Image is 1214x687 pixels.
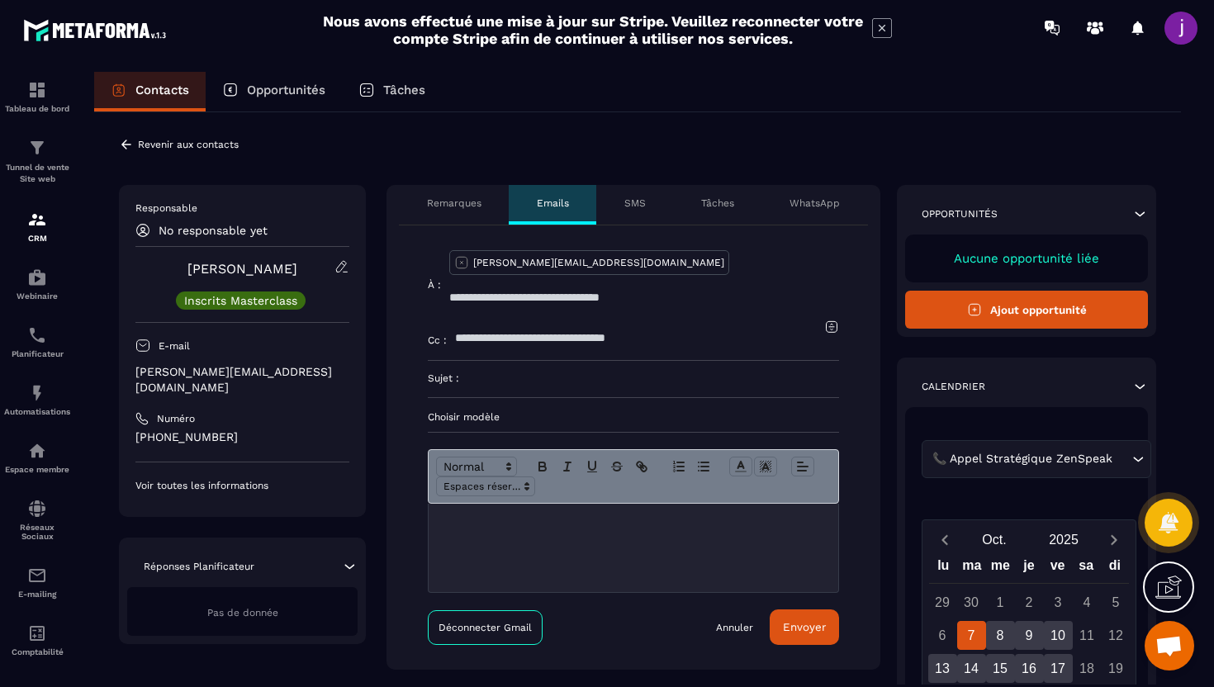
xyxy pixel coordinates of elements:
p: À : [428,278,441,291]
p: E-mail [159,339,190,353]
div: 1 [986,588,1015,617]
div: lu [929,554,958,583]
button: Next month [1098,528,1129,551]
p: [PERSON_NAME][EMAIL_ADDRESS][DOMAIN_NAME] [473,256,724,269]
p: Contacts [135,83,189,97]
div: 19 [1102,654,1131,683]
p: Cc : [428,334,447,347]
div: 4 [1073,588,1102,617]
img: formation [27,210,47,230]
div: 29 [928,588,957,617]
p: SMS [624,197,646,210]
a: social-networksocial-networkRéseaux Sociaux [4,486,70,553]
div: 12 [1102,621,1131,650]
p: Revenir aux contacts [138,139,239,150]
a: automationsautomationsAutomatisations [4,371,70,429]
p: Calendrier [922,380,985,393]
p: Opportunités [247,83,325,97]
img: formation [27,138,47,158]
div: 5 [1102,588,1131,617]
a: Annuler [716,621,753,634]
p: Tâches [701,197,734,210]
img: scheduler [27,325,47,345]
p: Comptabilité [4,647,70,656]
div: di [1100,554,1129,583]
div: Ouvrir le chat [1145,621,1194,670]
p: Voir toutes les informations [135,479,349,492]
p: Tableau de bord [4,104,70,113]
img: accountant [27,623,47,643]
img: automations [27,383,47,403]
p: Choisir modèle [428,410,839,424]
p: Réponses Planificateur [144,560,254,573]
div: ma [958,554,987,583]
div: 9 [1015,621,1044,650]
a: accountantaccountantComptabilité [4,611,70,669]
div: 3 [1044,588,1073,617]
p: Automatisations [4,407,70,416]
div: Search for option [922,440,1151,478]
p: Opportunités [922,207,998,220]
a: automationsautomationsWebinaire [4,255,70,313]
img: automations [27,268,47,287]
div: 13 [928,654,957,683]
a: [PERSON_NAME] [187,261,297,277]
div: ve [1043,554,1072,583]
p: Tunnel de vente Site web [4,162,70,185]
a: automationsautomationsEspace membre [4,429,70,486]
p: Planificateur [4,349,70,358]
div: 15 [986,654,1015,683]
div: 14 [957,654,986,683]
div: 17 [1044,654,1073,683]
p: [PERSON_NAME][EMAIL_ADDRESS][DOMAIN_NAME] [135,364,349,396]
p: No responsable yet [159,224,268,237]
div: 18 [1073,654,1102,683]
div: 8 [986,621,1015,650]
p: Emails [537,197,569,210]
p: Numéro [157,412,195,425]
div: sa [1072,554,1101,583]
div: 30 [957,588,986,617]
img: formation [27,80,47,100]
p: Aucune opportunité liée [922,251,1131,266]
img: email [27,566,47,585]
button: Open months overlay [960,525,1029,554]
h2: Nous avons effectué une mise à jour sur Stripe. Veuillez reconnecter votre compte Stripe afin de ... [322,12,864,47]
div: 2 [1015,588,1044,617]
a: formationformationCRM [4,197,70,255]
p: Tâches [383,83,425,97]
p: Inscrits Masterclass [184,295,297,306]
button: Open years overlay [1029,525,1098,554]
div: 7 [957,621,986,650]
div: 10 [1044,621,1073,650]
a: Déconnecter Gmail [428,610,543,645]
a: formationformationTableau de bord [4,68,70,126]
p: Remarques [427,197,481,210]
img: automations [27,441,47,461]
div: me [986,554,1015,583]
div: je [1015,554,1044,583]
div: 6 [928,621,957,650]
p: Responsable [135,201,349,215]
p: Webinaire [4,291,70,301]
a: Opportunités [206,72,342,111]
p: Réseaux Sociaux [4,523,70,541]
a: emailemailE-mailing [4,553,70,611]
p: CRM [4,234,70,243]
button: Previous month [929,528,960,551]
p: Espace membre [4,465,70,474]
img: logo [23,15,172,45]
span: 📞 Appel Stratégique ZenSpeak [928,450,1116,468]
button: Ajout opportunité [905,291,1148,329]
p: Sujet : [428,372,459,385]
p: E-mailing [4,590,70,599]
input: Search for option [1116,450,1128,468]
p: WhatsApp [790,197,840,210]
img: social-network [27,499,47,519]
span: Pas de donnée [207,607,278,618]
a: Tâches [342,72,442,111]
button: Envoyer [770,609,839,645]
div: 11 [1073,621,1102,650]
div: 16 [1015,654,1044,683]
a: schedulerschedulerPlanificateur [4,313,70,371]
